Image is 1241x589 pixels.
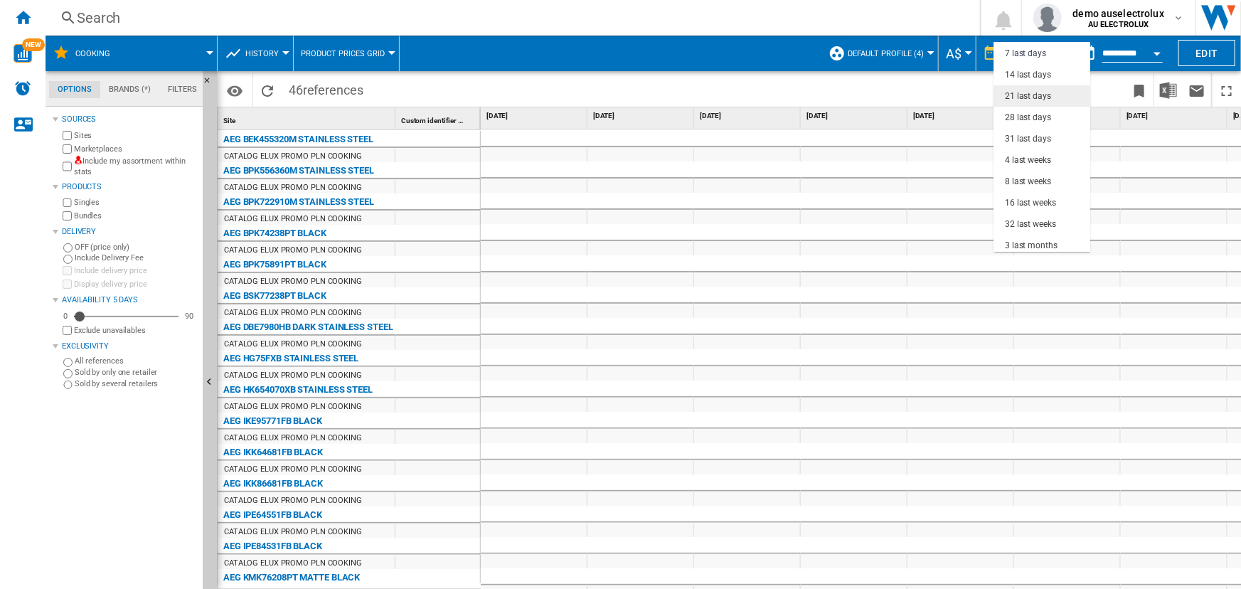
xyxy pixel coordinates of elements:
[1005,48,1046,60] div: 7 last days
[1005,240,1058,252] div: 3 last months
[1005,176,1051,188] div: 8 last weeks
[1005,69,1051,81] div: 14 last days
[1005,197,1056,209] div: 16 last weeks
[1005,218,1056,230] div: 32 last weeks
[1005,112,1051,124] div: 28 last days
[1005,133,1051,145] div: 31 last days
[1005,90,1051,102] div: 21 last days
[1005,154,1051,166] div: 4 last weeks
